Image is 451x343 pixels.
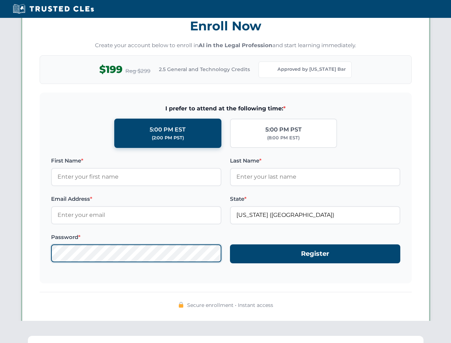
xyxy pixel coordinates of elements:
span: Approved by [US_STATE] Bar [277,66,346,73]
input: Florida (FL) [230,206,400,224]
input: Enter your email [51,206,221,224]
p: Create your account below to enroll in and start learning immediately. [40,41,412,50]
h3: Enroll Now [40,15,412,37]
img: Trusted CLEs [11,4,96,14]
input: Enter your last name [230,168,400,186]
div: (2:00 PM PST) [152,134,184,141]
div: (8:00 PM EST) [267,134,300,141]
span: Reg $299 [125,67,150,75]
strong: AI in the Legal Profession [199,42,272,49]
span: 2.5 General and Technology Credits [159,65,250,73]
label: First Name [51,156,221,165]
div: 5:00 PM EST [150,125,186,134]
label: Password [51,233,221,242]
button: Register [230,244,400,263]
label: Email Address [51,195,221,203]
label: State [230,195,400,203]
input: Enter your first name [51,168,221,186]
div: 5:00 PM PST [265,125,302,134]
img: 🔒 [178,302,184,308]
label: Last Name [230,156,400,165]
span: $199 [99,61,122,78]
span: Secure enrollment • Instant access [187,301,273,309]
img: Florida Bar [265,65,275,75]
span: I prefer to attend at the following time: [51,104,400,113]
